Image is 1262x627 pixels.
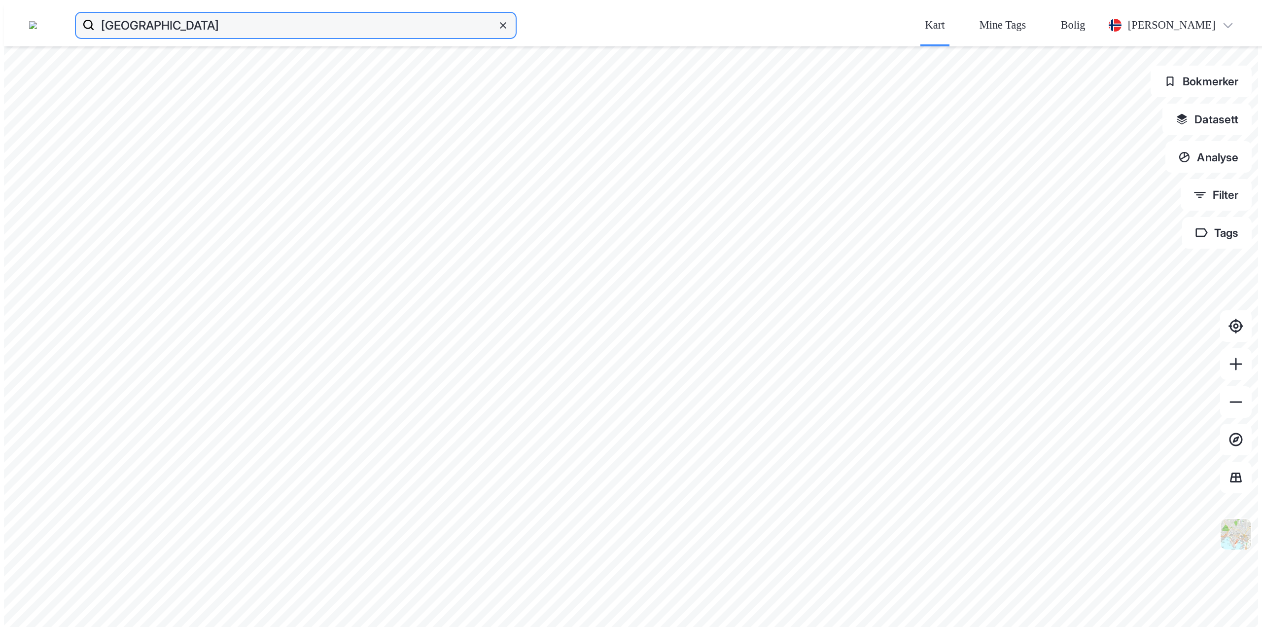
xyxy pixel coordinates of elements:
[1165,141,1252,173] button: Analyse
[1182,217,1252,249] button: Tags
[1219,517,1253,551] img: Z
[1128,16,1216,35] div: [PERSON_NAME]
[29,21,37,29] img: logo.a4113a55bc3d86da70a041830d287a7e.svg
[1181,179,1252,211] button: Filter
[980,16,1026,35] div: Mine Tags
[1213,580,1262,627] iframe: Chat Widget
[1162,104,1252,135] button: Datasett
[95,9,496,41] input: Søk på adresse, matrikkel, gårdeiere, leietakere eller personer
[1151,66,1252,97] button: Bokmerker
[1213,580,1262,627] div: Kontrollprogram for chat
[925,16,945,35] div: Kart
[1061,16,1086,35] div: Bolig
